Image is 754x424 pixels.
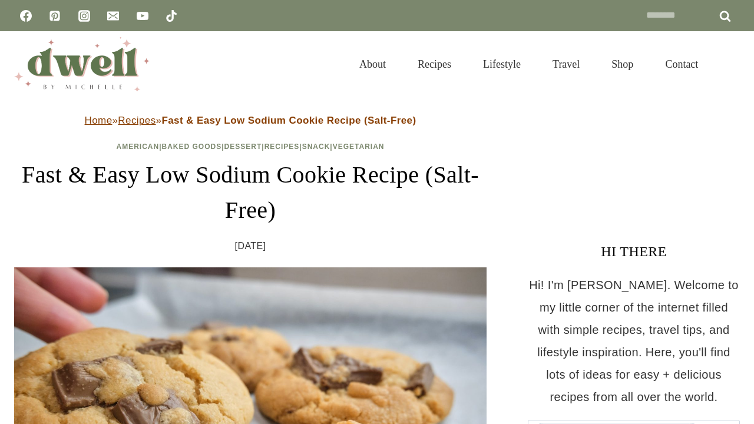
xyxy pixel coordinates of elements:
a: Instagram [72,4,96,28]
a: Home [85,115,113,126]
a: Pinterest [43,4,67,28]
nav: Primary Navigation [343,44,714,85]
a: About [343,44,402,85]
a: American [117,143,160,151]
a: Shop [596,44,649,85]
a: Recipes [402,44,467,85]
a: YouTube [131,4,154,28]
a: Snack [302,143,330,151]
h1: Fast & Easy Low Sodium Cookie Recipe (Salt-Free) [14,157,487,228]
h3: HI THERE [528,241,740,262]
a: Facebook [14,4,38,28]
a: Baked Goods [162,143,222,151]
a: Travel [537,44,596,85]
time: [DATE] [235,237,266,255]
a: Dessert [224,143,262,151]
span: » » [85,115,416,126]
img: DWELL by michelle [14,37,150,91]
a: TikTok [160,4,183,28]
button: View Search Form [720,54,740,74]
a: Lifestyle [467,44,537,85]
a: Recipes [118,115,156,126]
a: Email [101,4,125,28]
strong: Fast & Easy Low Sodium Cookie Recipe (Salt-Free) [161,115,416,126]
span: | | | | | [117,143,385,151]
p: Hi! I'm [PERSON_NAME]. Welcome to my little corner of the internet filled with simple recipes, tr... [528,274,740,408]
a: Contact [649,44,714,85]
a: Recipes [264,143,300,151]
a: Vegetarian [333,143,385,151]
